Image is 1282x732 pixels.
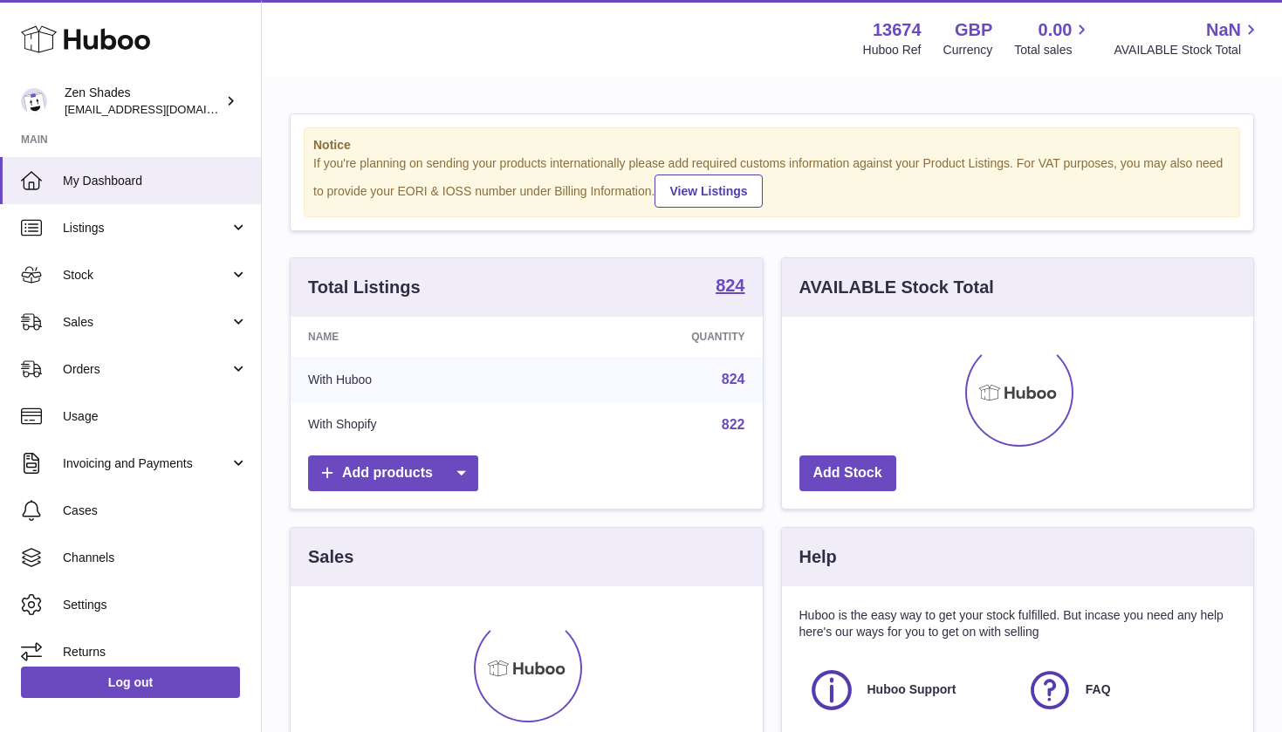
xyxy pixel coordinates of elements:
[21,88,47,114] img: hristo@zenshades.co.uk
[308,276,421,299] h3: Total Listings
[1014,18,1092,58] a: 0.00 Total sales
[722,417,745,432] a: 822
[1114,42,1261,58] span: AVAILABLE Stock Total
[291,402,545,448] td: With Shopify
[21,667,240,698] a: Log out
[63,361,230,378] span: Orders
[63,644,248,660] span: Returns
[63,408,248,425] span: Usage
[1114,18,1261,58] a: NaN AVAILABLE Stock Total
[867,681,956,698] span: Huboo Support
[63,503,248,519] span: Cases
[716,277,744,298] a: 824
[1039,18,1073,42] span: 0.00
[63,550,248,566] span: Channels
[313,137,1231,154] strong: Notice
[722,372,745,387] a: 824
[65,85,222,118] div: Zen Shades
[655,174,762,208] a: View Listings
[63,173,248,189] span: My Dashboard
[1014,42,1092,58] span: Total sales
[313,155,1231,208] div: If you're planning on sending your products internationally please add required customs informati...
[291,357,545,402] td: With Huboo
[63,597,248,613] span: Settings
[799,276,994,299] h3: AVAILABLE Stock Total
[63,314,230,331] span: Sales
[873,18,922,42] strong: 13674
[63,455,230,472] span: Invoicing and Payments
[545,317,762,357] th: Quantity
[308,455,478,491] a: Add products
[291,317,545,357] th: Name
[799,455,896,491] a: Add Stock
[955,18,992,42] strong: GBP
[308,545,353,569] h3: Sales
[63,220,230,236] span: Listings
[716,277,744,294] strong: 824
[863,42,922,58] div: Huboo Ref
[808,667,1009,714] a: Huboo Support
[63,267,230,284] span: Stock
[943,42,993,58] div: Currency
[799,545,837,569] h3: Help
[1206,18,1241,42] span: NaN
[1026,667,1227,714] a: FAQ
[1086,681,1111,698] span: FAQ
[799,607,1237,640] p: Huboo is the easy way to get your stock fulfilled. But incase you need any help here's our ways f...
[65,102,257,116] span: [EMAIL_ADDRESS][DOMAIN_NAME]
